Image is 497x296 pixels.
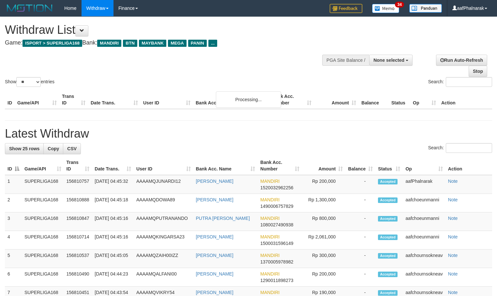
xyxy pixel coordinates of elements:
span: Accepted [378,216,398,222]
td: aafchournsokneav [403,268,445,287]
img: Feedback.jpg [330,4,362,13]
th: Status [389,90,410,109]
a: CSV [63,143,81,154]
label: Search: [428,143,492,153]
a: [PERSON_NAME] [196,197,233,202]
span: Copy 1290011898273 to clipboard [260,278,293,283]
td: AAAAMQZAIH00IZZ [134,249,193,268]
td: [DATE] 04:44:23 [92,268,134,287]
th: Amount: activate to sort column ascending [302,156,345,175]
td: 6 [5,268,22,287]
td: SUPERLIGA168 [22,194,64,212]
img: Button%20Memo.svg [372,4,399,13]
h1: Latest Withdraw [5,127,492,140]
th: Bank Acc. Name [193,90,269,109]
th: Amount [314,90,359,109]
span: 34 [395,2,404,7]
td: [DATE] 04:45:18 [92,194,134,212]
td: AAAAMQKINGARSA23 [134,231,193,249]
span: Copy [48,146,59,151]
span: Accepted [378,272,398,277]
th: Op [410,90,439,109]
span: Copy 1080027490938 to clipboard [260,222,293,227]
th: Status: activate to sort column ascending [375,156,403,175]
img: MOTION_logo.png [5,3,54,13]
a: [PERSON_NAME] [196,271,233,276]
span: Copy 1370005978982 to clipboard [260,259,293,264]
a: Note [448,197,458,202]
a: [PERSON_NAME] [196,234,233,239]
td: AAAAMQALFANI00 [134,268,193,287]
td: - [345,249,375,268]
td: 156810757 [64,175,92,194]
td: Rp 1,300,000 [302,194,345,212]
td: SUPERLIGA168 [22,175,64,194]
span: Copy 1520032962256 to clipboard [260,185,293,190]
a: PUTRA [PERSON_NAME] [196,216,250,221]
a: Note [448,179,458,184]
input: Search: [446,77,492,87]
span: MEGA [168,40,187,47]
img: panduan.png [409,4,442,13]
td: Rp 200,000 [302,175,345,194]
th: User ID [141,90,193,109]
a: Run Auto-Refresh [436,55,487,66]
label: Show entries [5,77,54,87]
span: MAYBANK [139,40,166,47]
span: None selected [373,58,404,63]
span: MANDIRI [97,40,121,47]
th: Trans ID: activate to sort column ascending [64,156,92,175]
td: 156810490 [64,268,92,287]
span: MANDIRI [260,197,279,202]
th: Bank Acc. Number: activate to sort column ascending [258,156,302,175]
a: Note [448,271,458,276]
td: 2 [5,194,22,212]
td: Rp 2,061,000 [302,231,345,249]
th: Game/API [15,90,59,109]
th: Balance: activate to sort column ascending [345,156,375,175]
button: None selected [369,55,413,66]
th: Action [445,156,492,175]
td: - [345,175,375,194]
td: - [345,212,375,231]
a: Note [448,290,458,295]
td: 4 [5,231,22,249]
span: Accepted [378,197,398,203]
th: Trans ID [59,90,88,109]
th: ID [5,90,15,109]
td: 156810537 [64,249,92,268]
span: MANDIRI [260,234,279,239]
td: aafchoeunmanni [403,212,445,231]
span: Copy 1490006757829 to clipboard [260,204,293,209]
a: Show 25 rows [5,143,44,154]
td: 3 [5,212,22,231]
a: Note [448,234,458,239]
h4: Game: Bank: [5,40,325,46]
td: 5 [5,249,22,268]
td: 156810888 [64,194,92,212]
span: BTN [123,40,137,47]
span: Accepted [378,290,398,296]
th: User ID: activate to sort column ascending [134,156,193,175]
td: Rp 200,000 [302,268,345,287]
td: aafchournsokneav [403,249,445,268]
td: SUPERLIGA168 [22,212,64,231]
span: Accepted [378,235,398,240]
th: Date Trans. [88,90,141,109]
th: Bank Acc. Name: activate to sort column ascending [193,156,258,175]
td: SUPERLIGA168 [22,268,64,287]
td: aafchoeunmanni [403,231,445,249]
span: MANDIRI [260,271,279,276]
span: MANDIRI [260,216,279,221]
span: Accepted [378,179,398,184]
th: Op: activate to sort column ascending [403,156,445,175]
label: Search: [428,77,492,87]
td: [DATE] 04:45:16 [92,231,134,249]
td: SUPERLIGA168 [22,231,64,249]
td: aafchoeunmanni [403,194,445,212]
a: [PERSON_NAME] [196,290,233,295]
td: [DATE] 04:45:16 [92,212,134,231]
div: Processing... [216,91,281,108]
span: ... [208,40,217,47]
span: MANDIRI [260,290,279,295]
